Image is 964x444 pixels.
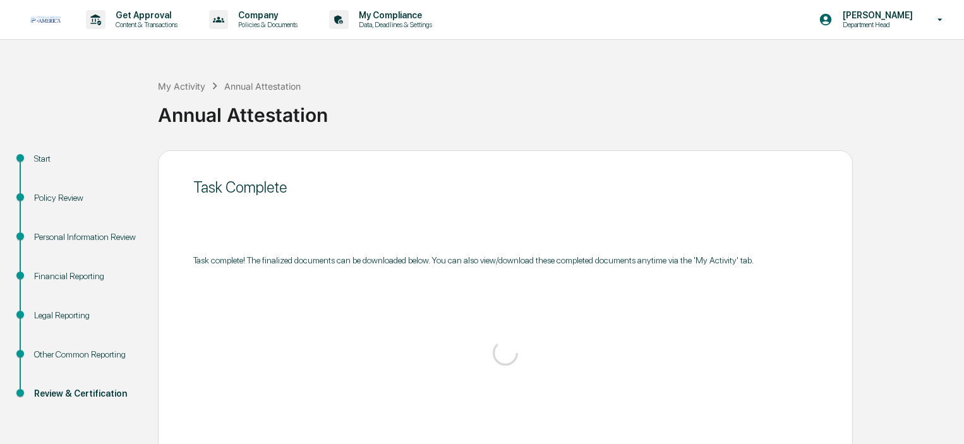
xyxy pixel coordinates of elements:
[30,16,61,22] img: logo
[34,191,138,205] div: Policy Review
[34,270,138,283] div: Financial Reporting
[158,93,958,126] div: Annual Attestation
[34,231,138,244] div: Personal Information Review
[158,81,205,92] div: My Activity
[349,20,438,29] p: Data, Deadlines & Settings
[193,255,817,265] div: Task complete! The finalized documents can be downloaded below. You can also view/download these ...
[833,10,919,20] p: [PERSON_NAME]
[228,20,304,29] p: Policies & Documents
[349,10,438,20] p: My Compliance
[833,20,919,29] p: Department Head
[193,178,817,196] div: Task Complete
[34,309,138,322] div: Legal Reporting
[34,348,138,361] div: Other Common Reporting
[228,10,304,20] p: Company
[105,10,184,20] p: Get Approval
[34,152,138,165] div: Start
[34,387,138,400] div: Review & Certification
[224,81,301,92] div: Annual Attestation
[105,20,184,29] p: Content & Transactions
